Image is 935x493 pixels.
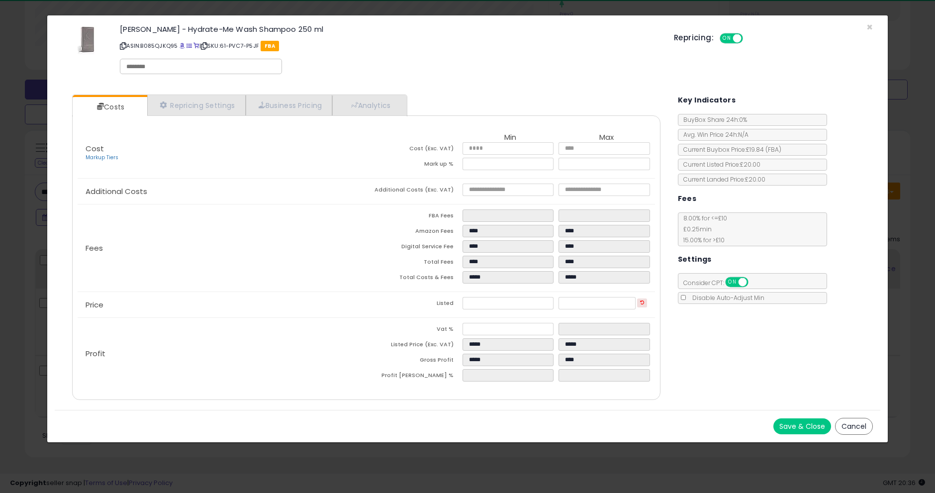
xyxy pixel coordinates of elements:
[120,25,659,33] h3: [PERSON_NAME] - Hydrate-Me Wash Shampoo 250 ml
[78,350,366,358] p: Profit
[678,145,781,154] span: Current Buybox Price:
[678,130,748,139] span: Avg. Win Price 24h: N/A
[678,160,760,169] span: Current Listed Price: £20.00
[180,42,185,50] a: BuyBox page
[765,145,781,154] span: ( FBA )
[678,236,725,244] span: 15.00 % for > £10
[678,214,727,244] span: 8.00 % for <= £10
[366,369,462,385] td: Profit [PERSON_NAME] %
[366,256,462,271] td: Total Fees
[187,42,192,50] a: All offer listings
[866,20,873,34] span: ×
[678,175,765,184] span: Current Landed Price: £20.00
[463,133,559,142] th: Min
[246,95,333,115] a: Business Pricing
[120,38,659,54] p: ASIN: B085QJKQ95 | SKU: 61-PVC7-P5JF
[674,34,714,42] h5: Repricing:
[559,133,654,142] th: Max
[78,244,366,252] p: Fees
[366,184,462,199] td: Additional Costs (Exc. VAT)
[835,418,873,435] button: Cancel
[366,225,462,240] td: Amazon Fees
[78,188,366,196] p: Additional Costs
[678,279,761,287] span: Consider CPT:
[678,115,747,124] span: BuyBox Share 24h: 0%
[678,193,697,205] h5: Fees
[78,145,366,162] p: Cost
[721,34,733,43] span: ON
[366,240,462,256] td: Digital Service Fee
[746,145,781,154] span: £19.84
[366,209,462,225] td: FBA Fees
[332,95,406,115] a: Analytics
[678,253,712,266] h5: Settings
[366,271,462,287] td: Total Costs & Fees
[366,297,462,312] td: Listed
[366,142,462,158] td: Cost (Exc. VAT)
[366,158,462,173] td: Mark up %
[742,34,757,43] span: OFF
[726,278,739,287] span: ON
[678,225,712,233] span: £0.25 min
[78,301,366,309] p: Price
[261,41,279,51] span: FBA
[747,278,762,287] span: OFF
[73,25,102,55] img: 311QBOgqR5L._SL60_.jpg
[73,97,146,117] a: Costs
[86,154,118,161] a: Markup Tiers
[366,323,462,338] td: Vat %
[193,42,199,50] a: Your listing only
[773,418,831,434] button: Save & Close
[366,354,462,369] td: Gross Profit
[687,294,764,302] span: Disable Auto-Adjust Min
[147,95,246,115] a: Repricing Settings
[678,94,736,106] h5: Key Indicators
[366,338,462,354] td: Listed Price (Exc. VAT)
